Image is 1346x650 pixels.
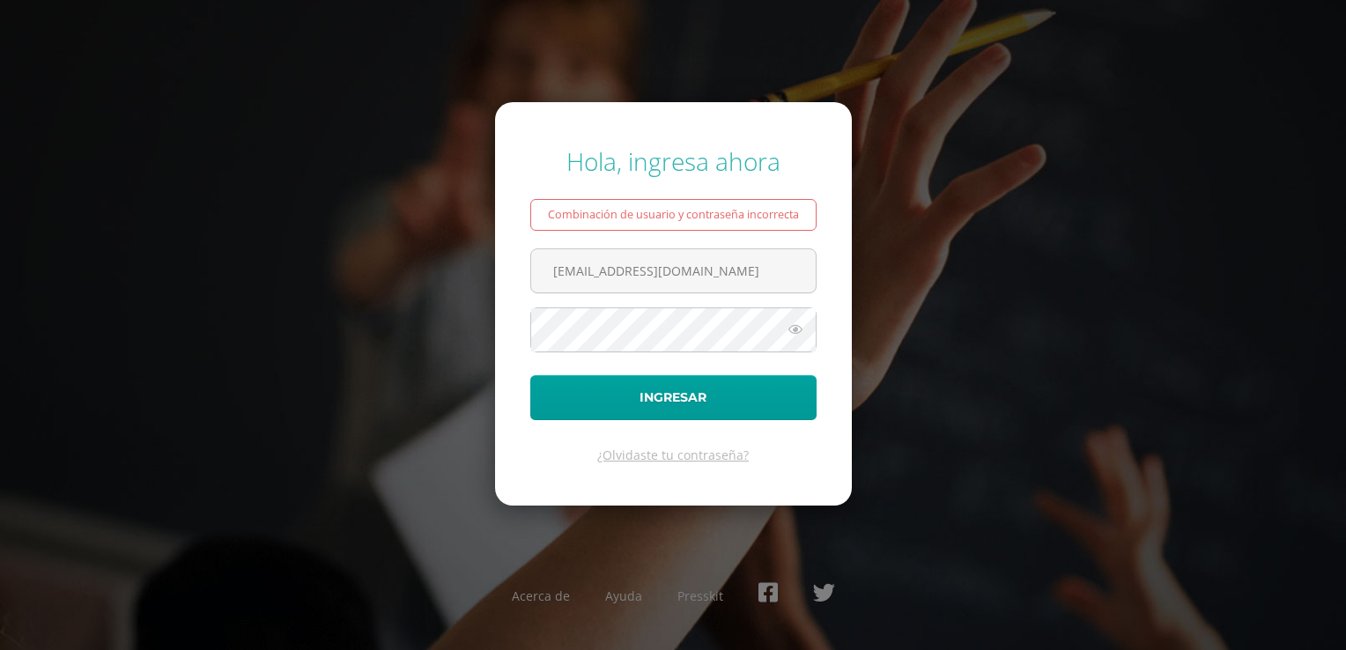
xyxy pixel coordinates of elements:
[530,375,817,420] button: Ingresar
[605,587,642,604] a: Ayuda
[677,587,723,604] a: Presskit
[597,447,749,463] a: ¿Olvidaste tu contraseña?
[531,249,816,292] input: Correo electrónico o usuario
[530,199,817,231] div: Combinación de usuario y contraseña incorrecta
[530,144,817,178] div: Hola, ingresa ahora
[512,587,570,604] a: Acerca de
